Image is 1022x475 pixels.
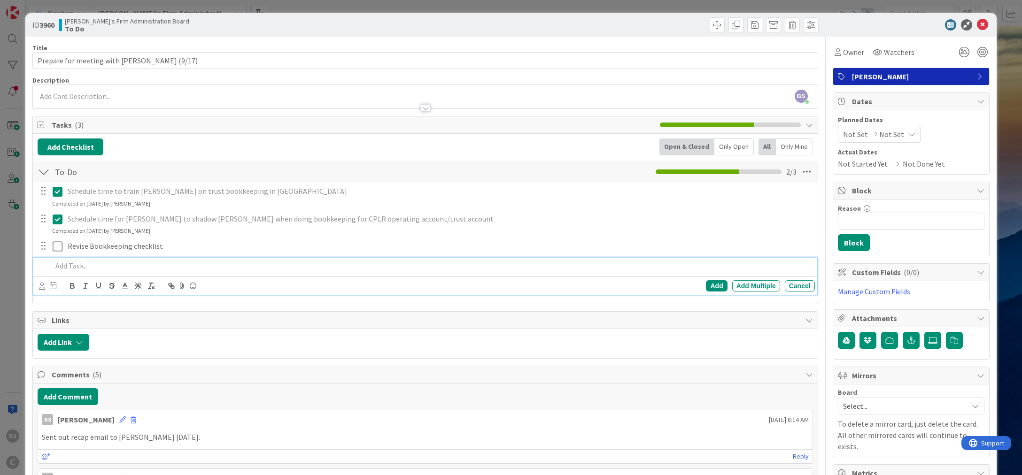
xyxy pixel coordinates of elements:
[795,90,808,103] span: BS
[68,241,811,252] p: Revise Bookkeeping checklist
[52,163,263,180] input: Add Checklist...
[838,115,984,125] span: Planned Dates
[838,418,984,452] p: To delete a mirror card, just delete the card. All other mirrored cards will continue to exists.
[843,46,864,58] span: Owner
[879,129,904,140] span: Not Set
[903,158,945,169] span: Not Done Yet
[785,280,815,291] div: Cancel
[20,1,43,13] span: Support
[852,267,972,278] span: Custom Fields
[75,120,84,130] span: ( 3 )
[32,19,54,31] span: ID
[838,287,910,296] a: Manage Custom Fields
[93,370,101,379] span: ( 5 )
[38,334,89,351] button: Add Link
[52,119,655,130] span: Tasks
[852,313,972,324] span: Attachments
[843,129,868,140] span: Not Set
[659,138,714,155] div: Open & Closed
[42,414,53,425] div: BS
[58,414,115,425] div: [PERSON_NAME]
[38,138,103,155] button: Add Checklist
[838,234,870,251] button: Block
[852,96,972,107] span: Dates
[52,199,150,208] div: Completed on [DATE] by [PERSON_NAME]
[68,214,811,224] p: Schedule time for [PERSON_NAME] to shadow [PERSON_NAME] when doing bookkeeping for CPLR operating...
[38,388,98,405] button: Add Comment
[786,166,797,177] span: 2 / 3
[793,451,809,462] a: Reply
[65,17,189,25] span: [PERSON_NAME]'s Firm Administration Board
[852,185,972,196] span: Block
[769,415,809,425] span: [DATE] 8:14 AM
[42,432,808,443] p: Sent out recap email to [PERSON_NAME] [DATE].
[852,71,972,82] span: [PERSON_NAME]
[838,147,984,157] span: Actual Dates
[52,227,150,235] div: Completed on [DATE] by [PERSON_NAME]
[776,138,813,155] div: Only Mine
[68,186,811,197] p: Schedule time to train [PERSON_NAME] on trust bookkeeping in [GEOGRAPHIC_DATA]
[39,20,54,30] b: 3960
[759,138,776,155] div: All
[838,389,857,396] span: Board
[32,76,69,84] span: Description
[884,46,914,58] span: Watchers
[852,370,972,381] span: Mirrors
[843,399,963,413] span: Select...
[32,52,818,69] input: type card name here...
[32,44,47,52] label: Title
[838,158,888,169] span: Not Started Yet
[904,268,919,277] span: ( 0/0 )
[838,204,861,213] label: Reason
[706,280,727,291] div: Add
[52,314,800,326] span: Links
[732,280,780,291] div: Add Multiple
[65,25,189,32] b: To Do
[52,369,800,380] span: Comments
[714,138,754,155] div: Only Open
